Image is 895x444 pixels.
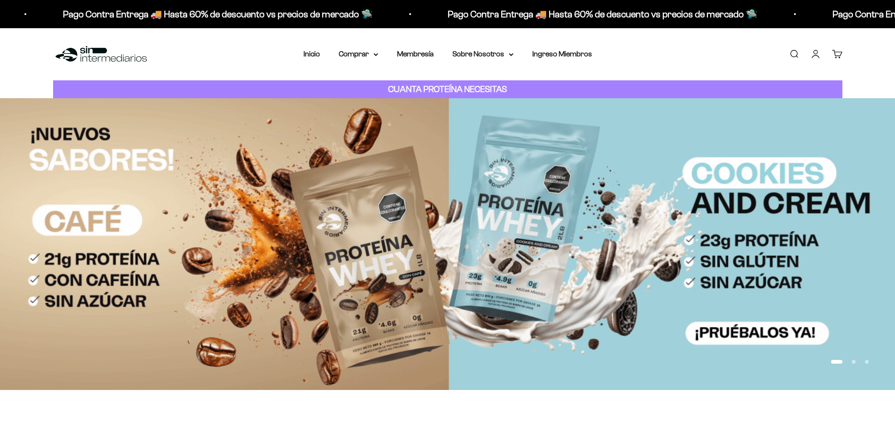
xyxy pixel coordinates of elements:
[397,50,434,58] a: Membresía
[452,48,514,60] summary: Sobre Nosotros
[304,50,320,58] a: Inicio
[532,50,592,58] a: Ingreso Miembros
[244,7,554,22] p: Pago Contra Entrega 🚚 Hasta 60% de descuento vs precios de mercado 🛸
[339,48,378,60] summary: Comprar
[388,84,507,94] strong: CUANTA PROTEÍNA NECESITAS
